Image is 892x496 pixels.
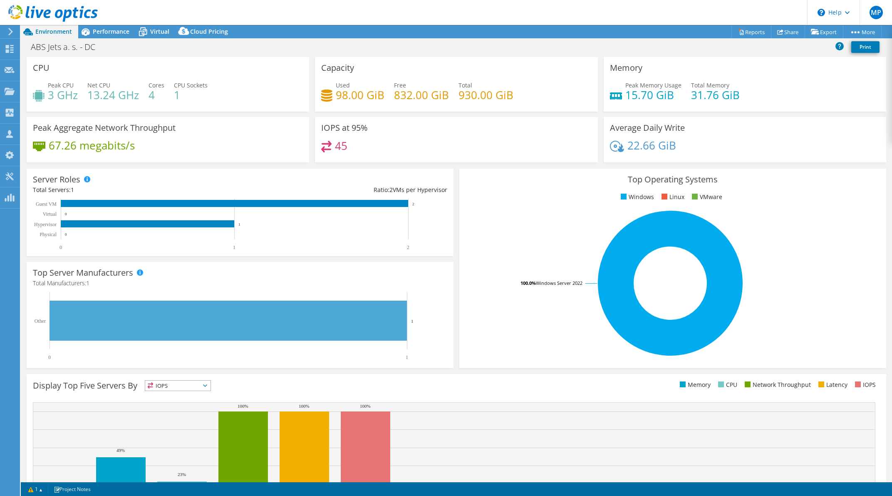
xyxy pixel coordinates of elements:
[716,380,737,389] li: CPU
[174,81,208,89] span: CPU Sockets
[466,175,880,184] h3: Top Operating Systems
[691,90,740,100] h4: 31.76 GiB
[731,25,771,38] a: Reports
[870,6,883,19] span: MP
[87,90,139,100] h4: 13.24 GHz
[65,212,67,216] text: 0
[48,354,51,360] text: 0
[240,185,447,194] div: Ratio: VMs per Hypervisor
[336,90,384,100] h4: 98.00 GiB
[610,63,642,72] h3: Memory
[48,484,97,494] a: Project Notes
[33,63,50,72] h3: CPU
[178,472,186,477] text: 23%
[149,90,164,100] h4: 4
[335,141,347,150] h4: 45
[22,484,48,494] a: 1
[659,192,684,202] li: Linux
[625,90,681,100] h4: 15.70 GiB
[65,232,67,237] text: 0
[536,280,582,286] tspan: Windows Server 2022
[851,41,880,53] a: Print
[743,380,811,389] li: Network Throughput
[407,244,409,250] text: 2
[238,404,248,409] text: 100%
[625,81,681,89] span: Peak Memory Usage
[33,279,447,288] h4: Total Manufacturers:
[843,25,882,38] a: More
[48,81,74,89] span: Peak CPU
[35,318,46,324] text: Other
[853,380,876,389] li: IOPS
[33,185,240,194] div: Total Servers:
[678,380,711,389] li: Memory
[93,27,129,35] span: Performance
[190,27,228,35] span: Cloud Pricing
[34,222,57,227] text: Hypervisor
[389,186,393,194] span: 2
[691,81,729,89] span: Total Memory
[321,63,354,72] h3: Capacity
[406,354,408,360] text: 1
[59,244,62,250] text: 0
[71,186,74,194] span: 1
[690,192,722,202] li: VMware
[86,279,89,287] span: 1
[174,90,208,100] h4: 1
[805,25,843,38] a: Export
[619,192,654,202] li: Windows
[43,211,57,217] text: Virtual
[610,123,685,132] h3: Average Daily Write
[238,222,240,227] text: 1
[87,81,110,89] span: Net CPU
[33,123,176,132] h3: Peak Aggregate Network Throughput
[520,280,536,286] tspan: 100.0%
[233,244,235,250] text: 1
[48,90,78,100] h4: 3 GHz
[411,319,414,324] text: 1
[458,81,472,89] span: Total
[27,42,108,52] h1: ABS Jets a. s. - DC
[149,81,164,89] span: Cores
[458,90,513,100] h4: 930.00 GiB
[36,201,57,207] text: Guest VM
[299,404,310,409] text: 100%
[771,25,805,38] a: Share
[394,81,406,89] span: Free
[360,404,371,409] text: 100%
[33,268,133,277] h3: Top Server Manufacturers
[336,81,350,89] span: Used
[35,27,72,35] span: Environment
[321,123,368,132] h3: IOPS at 95%
[412,202,414,206] text: 2
[33,175,80,184] h3: Server Roles
[818,9,825,16] svg: \n
[40,232,57,237] text: Physical
[816,380,847,389] li: Latency
[145,381,211,391] span: IOPS
[627,141,676,150] h4: 22.66 GiB
[116,448,125,453] text: 49%
[394,90,449,100] h4: 832.00 GiB
[150,27,169,35] span: Virtual
[49,141,135,150] h4: 67.26 megabits/s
